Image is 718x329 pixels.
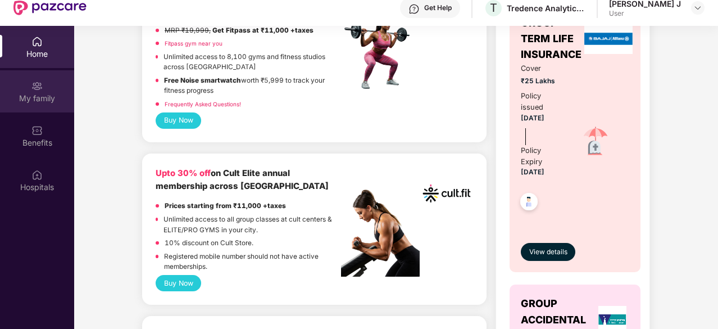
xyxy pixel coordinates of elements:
img: svg+xml;base64,PHN2ZyBpZD0iQmVuZWZpdHMiIHhtbG5zPSJodHRwOi8vd3d3LnczLm9yZy8yMDAwL3N2ZyIgd2lkdGg9Ij... [31,125,43,136]
b: Upto 30% off [156,168,211,178]
b: on Cult Elite annual membership across [GEOGRAPHIC_DATA] [156,168,329,191]
span: GROUP TERM LIFE INSURANCE [521,15,581,63]
a: Frequently Asked Questions! [165,101,241,107]
a: Fitpass gym near you [165,40,222,47]
button: View details [521,243,575,261]
button: Buy Now [156,112,201,129]
p: Unlimited access to 8,100 gyms and fitness studios across [GEOGRAPHIC_DATA] [163,52,341,73]
img: pc2.png [341,190,420,277]
img: svg+xml;base64,PHN2ZyBpZD0iSGVscC0zMngzMiIgeG1sbnM9Imh0dHA6Ly93d3cudzMub3JnLzIwMDAvc3ZnIiB3aWR0aD... [408,3,420,15]
p: 10% discount on Cult Store. [165,238,253,249]
span: ₹25 Lakhs [521,76,562,87]
div: Get Help [424,3,452,12]
img: svg+xml;base64,PHN2ZyBpZD0iRHJvcGRvd24tMzJ4MzIiIHhtbG5zPSJodHRwOi8vd3d3LnczLm9yZy8yMDAwL3N2ZyIgd2... [693,3,702,12]
del: MRP ₹19,999, [165,26,211,34]
span: [DATE] [521,114,544,122]
div: Policy issued [521,91,562,113]
span: Cover [521,63,562,74]
img: New Pazcare Logo [13,1,87,15]
p: Registered mobile number should not have active memberships. [164,251,341,272]
div: User [609,9,681,18]
img: icon [576,122,615,161]
img: svg+xml;base64,PHN2ZyB4bWxucz0iaHR0cDovL3d3dy53My5vcmcvMjAwMC9zdmciIHdpZHRoPSI0OC45NDMiIGhlaWdodD... [515,190,543,217]
button: Buy Now [156,275,201,291]
div: Policy Expiry [521,145,562,168]
img: insurerLogo [584,24,633,54]
div: Tredence Analytics Solutions Private Limited [507,3,585,13]
img: svg+xml;base64,PHN2ZyBpZD0iSG9tZSIgeG1sbnM9Imh0dHA6Ly93d3cudzMub3JnLzIwMDAvc3ZnIiB3aWR0aD0iMjAiIG... [31,36,43,47]
strong: Prices starting from ₹11,000 +taxes [165,202,286,210]
strong: Get Fitpass at ₹11,000 +taxes [212,26,313,34]
p: Unlimited access to all group classes at cult centers & ELITE/PRO GYMS in your city. [163,214,341,235]
span: T [490,1,497,15]
img: svg+xml;base64,PHN2ZyBpZD0iSG9zcGl0YWxzIiB4bWxucz0iaHR0cDovL3d3dy53My5vcmcvMjAwMC9zdmciIHdpZHRoPS... [31,169,43,181]
img: fpp.png [341,13,420,92]
strong: Free Noise smartwatch [164,76,241,84]
span: View details [529,247,567,258]
img: svg+xml;base64,PHN2ZyB3aWR0aD0iMjAiIGhlaWdodD0iMjAiIHZpZXdCb3g9IjAgMCAyMCAyMCIgZmlsbD0ibm9uZSIgeG... [31,80,43,92]
span: [DATE] [521,168,544,176]
p: worth ₹5,999 to track your fitness progress [164,75,341,96]
img: cult.png [420,167,473,220]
